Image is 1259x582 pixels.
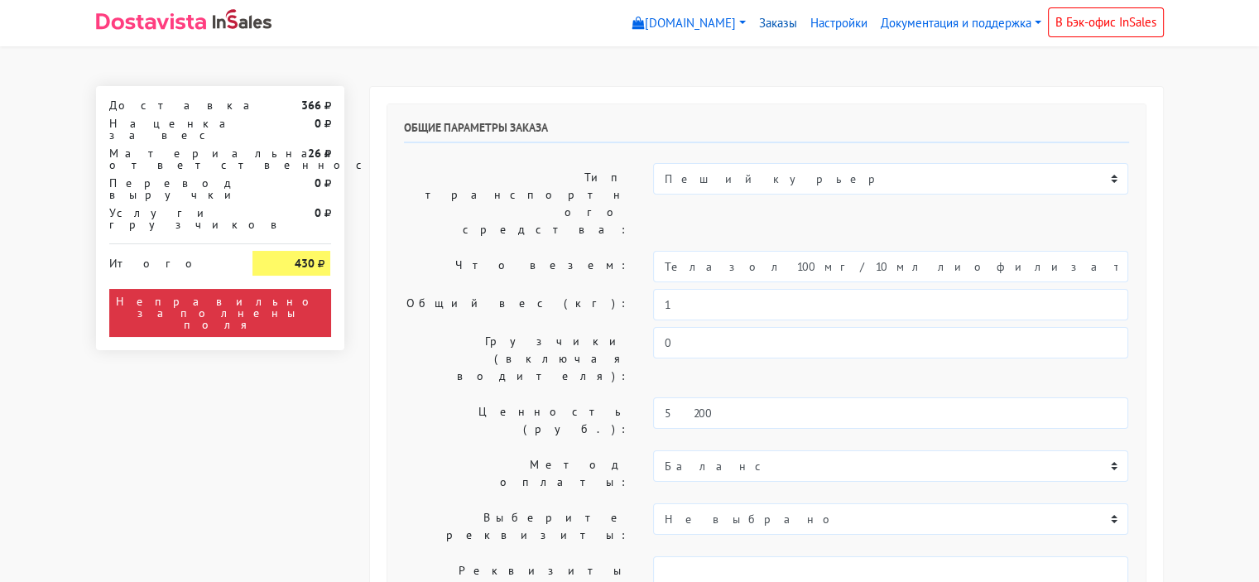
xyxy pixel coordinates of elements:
div: Наценка за вес [97,118,241,141]
div: Услуги грузчиков [97,207,241,230]
div: Перевод выручки [97,177,241,200]
label: Общий вес (кг): [392,289,642,320]
div: Материальная ответственность [97,147,241,171]
label: Ценность (руб.): [392,397,642,444]
strong: 0 [314,116,320,131]
img: InSales [213,9,272,29]
a: [DOMAIN_NAME] [626,7,752,40]
strong: 0 [314,176,320,190]
label: Что везем: [392,251,642,282]
div: Доставка [97,99,241,111]
a: Документация и поддержка [874,7,1048,40]
img: Dostavista - срочная курьерская служба доставки [96,13,206,30]
label: Выберите реквизиты: [392,503,642,550]
label: Метод оплаты: [392,450,642,497]
a: В Бэк-офис InSales [1048,7,1164,37]
div: Неправильно заполнены поля [109,289,331,337]
label: Тип транспортного средства: [392,163,642,244]
strong: 0 [314,205,320,220]
label: Грузчики (включая водителя): [392,327,642,391]
strong: 26 [307,146,320,161]
a: Настройки [804,7,874,40]
div: Итого [109,251,228,269]
strong: 366 [300,98,320,113]
strong: 430 [294,256,314,271]
a: Заказы [752,7,804,40]
h6: Общие параметры заказа [404,121,1129,143]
